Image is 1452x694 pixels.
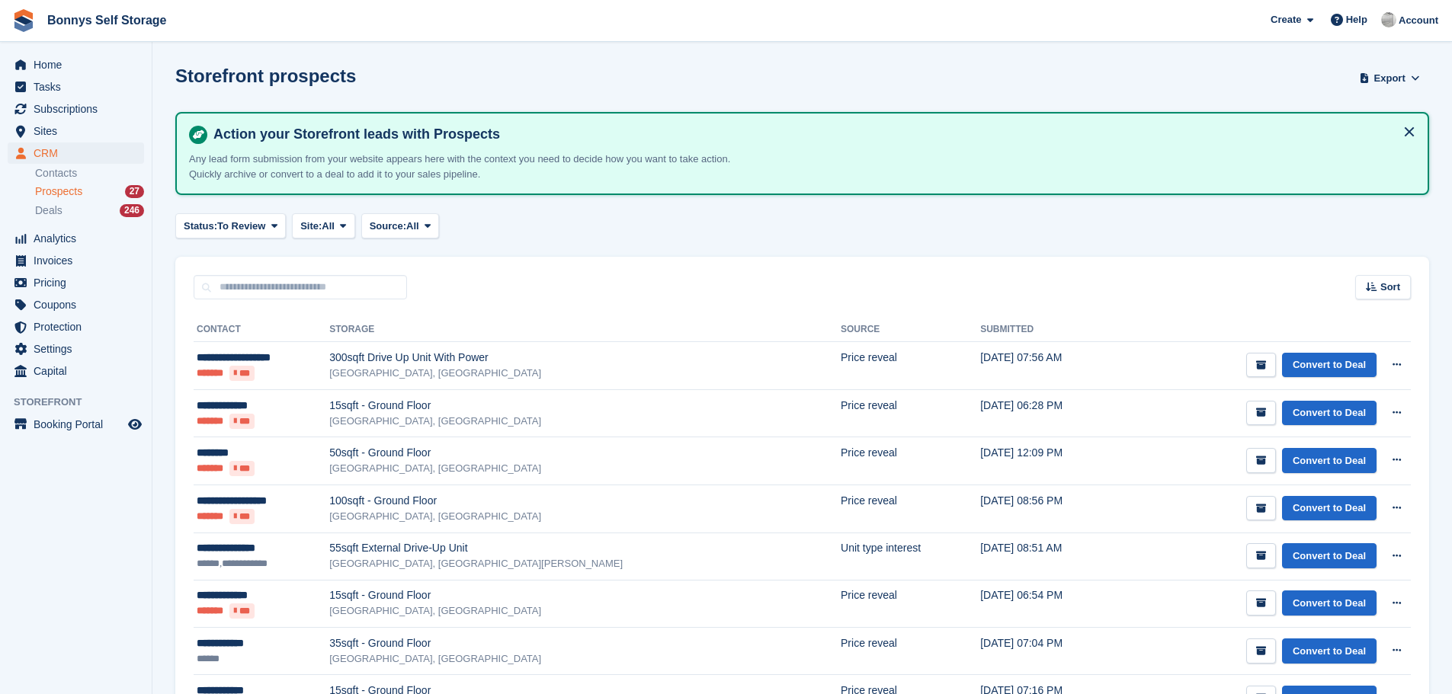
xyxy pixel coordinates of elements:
[189,152,761,181] p: Any lead form submission from your website appears here with the context you need to decide how y...
[35,184,144,200] a: Prospects 27
[329,540,841,556] div: 55sqft External Drive-Up Unit
[292,213,355,238] button: Site: All
[329,509,841,524] div: [GEOGRAPHIC_DATA], [GEOGRAPHIC_DATA]
[1380,280,1400,295] span: Sort
[8,54,144,75] a: menu
[329,603,841,619] div: [GEOGRAPHIC_DATA], [GEOGRAPHIC_DATA]
[34,250,125,271] span: Invoices
[194,318,329,342] th: Contact
[841,532,980,580] td: Unit type interest
[841,389,980,437] td: Price reveal
[329,366,841,381] div: [GEOGRAPHIC_DATA], [GEOGRAPHIC_DATA]
[34,294,125,315] span: Coupons
[34,414,125,435] span: Booking Portal
[1346,12,1367,27] span: Help
[8,272,144,293] a: menu
[34,142,125,164] span: CRM
[34,360,125,382] span: Capital
[329,350,841,366] div: 300sqft Drive Up Unit With Power
[1282,496,1377,521] a: Convert to Deal
[8,250,144,271] a: menu
[1282,590,1377,616] a: Convert to Deal
[125,185,144,198] div: 27
[1282,638,1377,664] a: Convert to Deal
[126,415,144,433] a: Preview store
[980,318,1123,342] th: Submitted
[329,445,841,461] div: 50sqft - Ground Floor
[980,342,1123,390] td: [DATE] 07:56 AM
[1282,353,1377,378] a: Convert to Deal
[34,272,125,293] span: Pricing
[329,635,841,651] div: 35sqft - Ground Floor
[329,651,841,667] div: [GEOGRAPHIC_DATA], [GEOGRAPHIC_DATA]
[329,318,841,342] th: Storage
[980,389,1123,437] td: [DATE] 06:28 PM
[35,184,82,199] span: Prospects
[329,414,841,429] div: [GEOGRAPHIC_DATA], [GEOGRAPHIC_DATA]
[8,120,144,142] a: menu
[175,213,286,238] button: Status: To Review
[34,76,125,98] span: Tasks
[34,98,125,120] span: Subscriptions
[329,556,841,571] div: [GEOGRAPHIC_DATA], [GEOGRAPHIC_DATA][PERSON_NAME]
[329,398,841,414] div: 15sqft - Ground Floor
[329,461,841,476] div: [GEOGRAPHIC_DATA], [GEOGRAPHIC_DATA]
[8,76,144,98] a: menu
[8,98,144,120] a: menu
[841,318,980,342] th: Source
[8,414,144,435] a: menu
[329,587,841,603] div: 15sqft - Ground Floor
[120,204,144,217] div: 246
[841,580,980,628] td: Price reveal
[14,395,152,410] span: Storefront
[34,120,125,142] span: Sites
[329,493,841,509] div: 100sqft - Ground Floor
[8,316,144,337] a: menu
[841,437,980,485] td: Price reveal
[841,485,980,532] td: Price reveal
[1271,12,1301,27] span: Create
[35,166,144,181] a: Contacts
[34,338,125,360] span: Settings
[980,485,1123,532] td: [DATE] 08:56 PM
[980,437,1123,485] td: [DATE] 12:09 PM
[1282,401,1377,426] a: Convert to Deal
[1374,71,1406,86] span: Export
[35,203,144,219] a: Deals 246
[8,142,144,164] a: menu
[184,219,217,234] span: Status:
[8,228,144,249] a: menu
[841,628,980,675] td: Price reveal
[217,219,265,234] span: To Review
[1356,66,1423,91] button: Export
[980,532,1123,580] td: [DATE] 08:51 AM
[370,219,406,234] span: Source:
[1282,543,1377,568] a: Convert to Deal
[34,316,125,337] span: Protection
[34,54,125,75] span: Home
[980,580,1123,628] td: [DATE] 06:54 PM
[361,213,440,238] button: Source: All
[12,9,35,32] img: stora-icon-8386f47178a22dfd0bd8f6a31ec36ba5ce8667c1dd55bd0f319d3a0aa187defe.svg
[841,342,980,390] td: Price reveal
[1282,448,1377,473] a: Convert to Deal
[322,219,335,234] span: All
[8,360,144,382] a: menu
[406,219,419,234] span: All
[980,628,1123,675] td: [DATE] 07:04 PM
[8,294,144,315] a: menu
[1399,13,1438,28] span: Account
[41,8,172,33] a: Bonnys Self Storage
[34,228,125,249] span: Analytics
[207,126,1415,143] h4: Action your Storefront leads with Prospects
[35,203,63,218] span: Deals
[1381,12,1396,27] img: James Bonny
[175,66,356,86] h1: Storefront prospects
[8,338,144,360] a: menu
[300,219,322,234] span: Site:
